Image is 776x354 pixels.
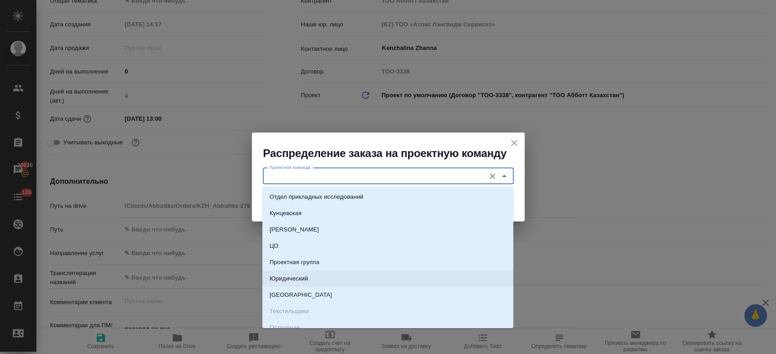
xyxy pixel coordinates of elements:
p: [PERSON_NAME] [270,225,319,234]
p: [GEOGRAPHIC_DATA] [270,290,332,300]
h2: Распределение заказа на проектную команду [263,146,525,161]
p: Юридический [270,274,308,283]
button: Close [498,170,511,182]
p: Кунцевская [270,209,302,218]
button: Очистить [486,170,499,182]
button: close [507,136,521,150]
p: Проектная группа [270,258,319,267]
p: Отдел прикладных исследований [270,192,363,202]
p: ЦО [270,241,279,251]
